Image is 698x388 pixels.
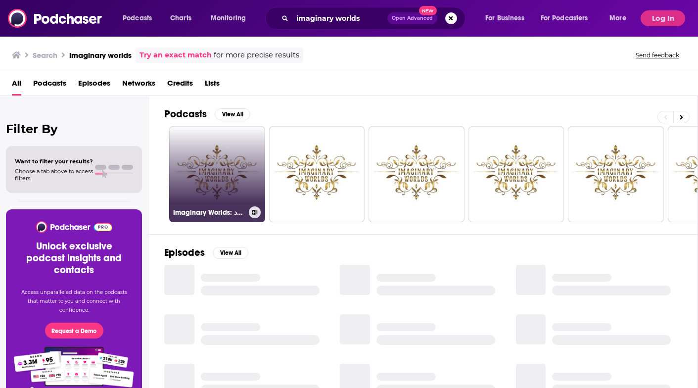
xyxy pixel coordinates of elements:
h2: Filter By [6,122,142,136]
span: Podcasts [123,11,152,25]
button: View All [215,108,250,120]
button: open menu [204,10,259,26]
a: Episodes [78,75,110,96]
button: Send feedback [633,51,682,59]
a: All [12,75,21,96]
span: New [419,6,437,15]
button: View All [213,247,248,259]
button: open menu [603,10,639,26]
a: Networks [122,75,155,96]
a: Charts [164,10,197,26]
a: Try an exact match [140,49,212,61]
span: Charts [170,11,191,25]
span: For Business [485,11,524,25]
span: More [609,11,626,25]
a: Credits [167,75,193,96]
button: Request a Demo [45,323,103,339]
h3: Imaginary Worlds: فن ونحت الورود [173,208,245,217]
span: for more precise results [214,49,299,61]
button: open menu [478,10,537,26]
button: Open AdvancedNew [387,12,437,24]
a: EpisodesView All [164,246,248,259]
input: Search podcasts, credits, & more... [292,10,387,26]
div: Search podcasts, credits, & more... [275,7,475,30]
a: Imaginary Worlds: فن ونحت الورود [169,126,265,222]
h2: Episodes [164,246,205,259]
h3: Search [33,50,57,60]
span: Choose a tab above to access filters. [15,168,93,182]
h3: Unlock exclusive podcast insights and contacts [18,241,130,276]
img: Podchaser - Follow, Share and Rate Podcasts [35,221,113,233]
a: Podcasts [33,75,66,96]
button: open menu [534,10,603,26]
h3: imaginary worlds [69,50,132,60]
p: Access unparalleled data on the podcasts that matter to you and connect with confidence. [18,288,130,315]
span: Open Advanced [392,16,433,21]
button: Log In [641,10,685,26]
a: Lists [205,75,220,96]
button: open menu [116,10,165,26]
span: Want to filter your results? [15,158,93,165]
img: Podchaser - Follow, Share and Rate Podcasts [8,9,103,28]
h2: Podcasts [164,108,207,120]
a: PodcastsView All [164,108,250,120]
span: For Podcasters [541,11,588,25]
span: Monitoring [211,11,246,25]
